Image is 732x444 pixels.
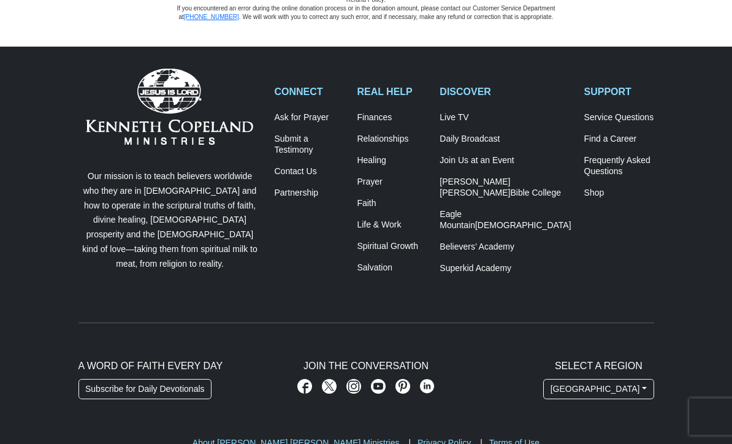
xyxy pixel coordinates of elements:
[543,361,654,372] h2: Select A Region
[357,220,427,231] a: Life & Work
[510,188,561,198] span: Bible College
[440,113,571,124] a: Live TV
[440,134,571,145] a: Daily Broadcast
[440,177,571,199] a: [PERSON_NAME] [PERSON_NAME]Bible College
[274,113,344,124] a: Ask for Prayer
[357,156,427,167] a: Healing
[274,167,344,178] a: Contact Us
[274,134,344,156] a: Submit a Testimony
[357,134,427,145] a: Relationships
[357,86,427,98] h2: REAL HELP
[584,188,654,199] a: Shop
[440,86,571,98] h2: DISCOVER
[274,86,344,98] h2: CONNECT
[440,210,571,232] a: Eagle Mountain[DEMOGRAPHIC_DATA]
[357,177,427,188] a: Prayer
[78,361,223,372] span: A Word of Faith Every Day
[440,156,571,167] a: Join Us at an Event
[584,113,654,124] a: Service Questions
[357,113,427,124] a: Finances
[86,69,253,145] img: Kenneth Copeland Ministries
[584,86,654,98] h2: SUPPORT
[475,221,571,231] span: [DEMOGRAPHIC_DATA]
[584,134,654,145] a: Find a Career
[79,170,260,272] p: Our mission is to teach believers worldwide who they are in [DEMOGRAPHIC_DATA] and how to operate...
[274,188,344,199] a: Partnership
[357,263,427,274] a: Salvation
[440,242,571,253] a: Believers’ Academy
[184,14,239,21] a: [PHONE_NUMBER]
[78,380,212,400] a: Subscribe for Daily Devotionals
[275,361,458,372] h2: Join The Conversation
[440,264,571,275] a: Superkid Academy
[357,199,427,210] a: Faith
[543,380,654,400] button: [GEOGRAPHIC_DATA]
[584,156,654,178] a: Frequently AskedQuestions
[357,242,427,253] a: Spiritual Growth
